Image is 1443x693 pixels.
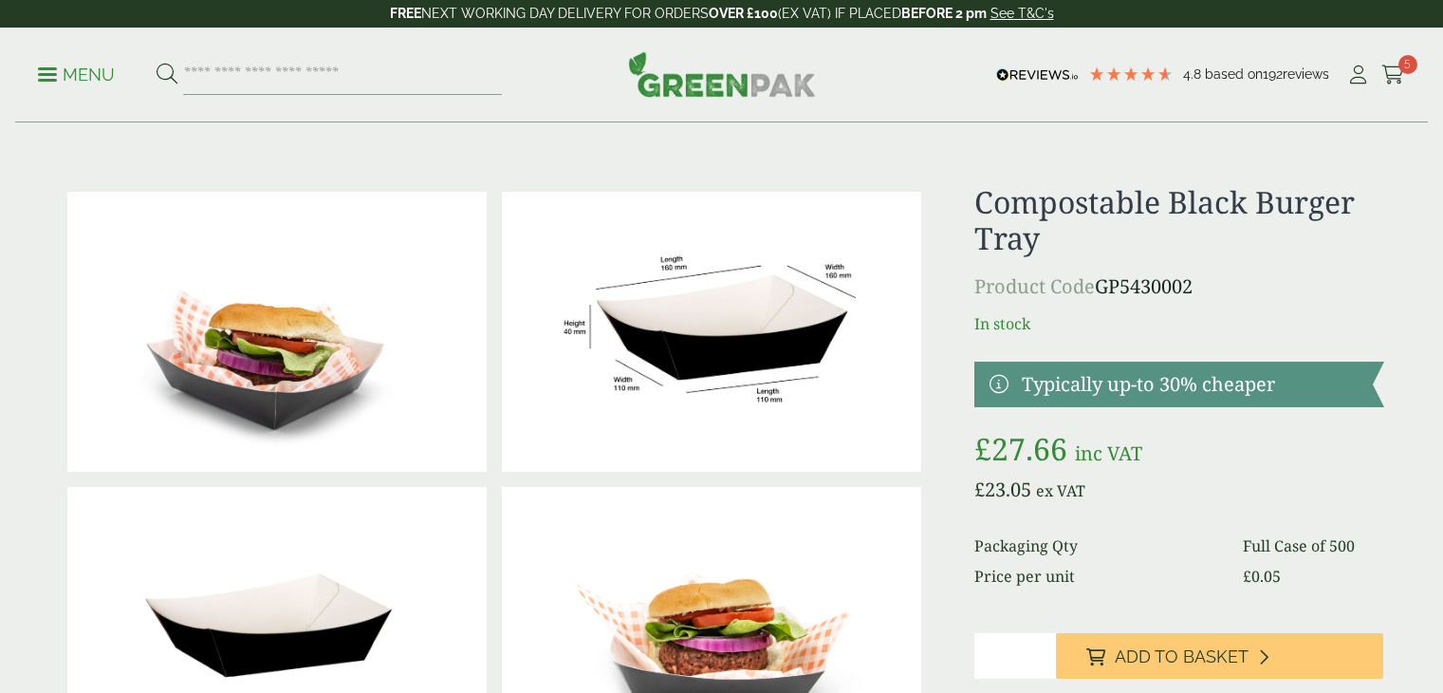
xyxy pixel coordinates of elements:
[974,565,1220,588] dt: Price per unit
[974,428,991,469] span: £
[1088,66,1174,83] div: 4.8 Stars
[996,68,1079,82] img: REVIEWS.io
[628,51,816,97] img: GreenPak Supplies
[1398,55,1417,74] span: 5
[974,477,1031,502] bdi: 23.05
[1183,66,1205,82] span: 4.8
[974,428,1067,469] bdi: 27.66
[974,184,1383,257] h1: Compostable Black Burger Tray
[974,272,1383,301] p: GP5430002
[1075,440,1142,466] span: inc VAT
[390,6,421,21] strong: FREE
[1243,534,1384,557] dd: Full Case of 500
[990,6,1054,21] a: See T&C's
[38,64,115,83] a: Menu
[67,192,487,472] img: Black Burger Tray
[1036,480,1085,501] span: ex VAT
[1346,66,1370,84] i: My Account
[502,192,921,472] img: BurgerTray_standardBlack
[974,273,1095,299] span: Product Code
[974,534,1220,557] dt: Packaging Qty
[1243,566,1281,587] bdi: 0.05
[1205,66,1263,82] span: Based on
[901,6,987,21] strong: BEFORE 2 pm
[974,477,985,502] span: £
[1381,61,1405,89] a: 5
[1263,66,1283,82] span: 192
[1243,566,1251,587] span: £
[1115,646,1249,667] span: Add to Basket
[974,312,1383,335] p: In stock
[1381,66,1405,84] i: Cart
[1283,66,1329,82] span: reviews
[1056,633,1383,679] button: Add to Basket
[38,64,115,86] p: Menu
[709,6,778,21] strong: OVER £100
